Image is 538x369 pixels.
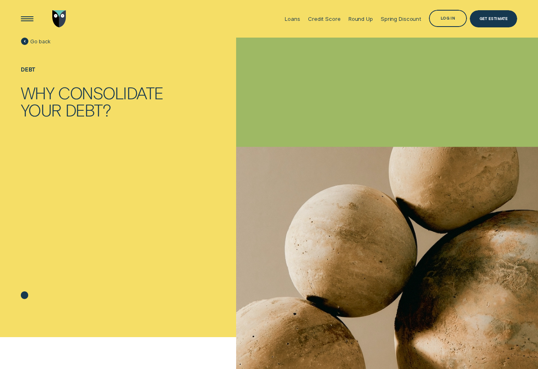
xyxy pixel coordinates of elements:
a: Go back [21,38,51,45]
h1: Why Consolidate Your Debt? [21,84,163,118]
div: Consolidate [58,84,163,101]
div: Loans [285,16,300,22]
div: Spring Discount [381,16,421,22]
div: Your [21,101,61,119]
button: Log in [429,10,467,27]
button: Open Menu [18,10,36,27]
div: Debt? [65,101,111,119]
a: Get Estimate [470,10,517,27]
div: Round Up [348,16,373,22]
span: Go back [30,38,50,45]
div: Debt [21,66,163,73]
div: Why [21,84,54,101]
div: Credit Score [308,16,340,22]
img: Wisr [52,10,67,27]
